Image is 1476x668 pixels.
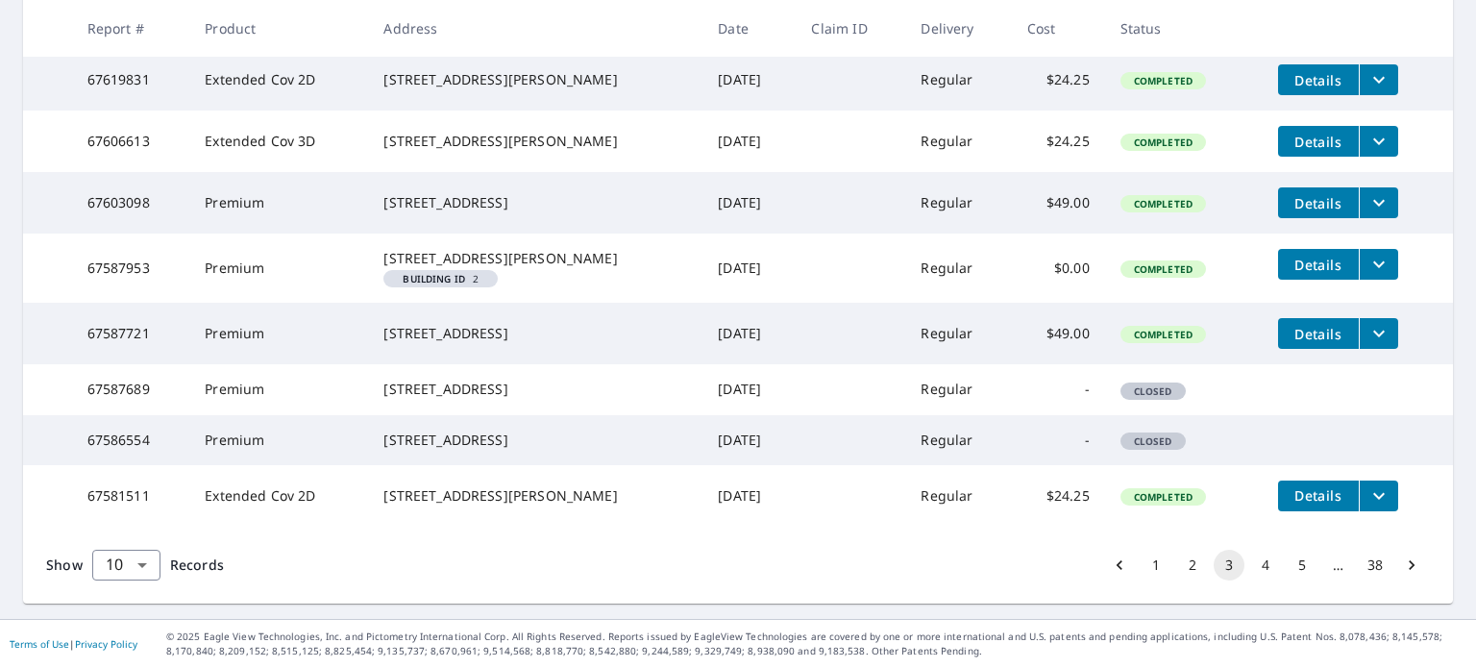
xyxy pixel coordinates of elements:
[1278,126,1359,157] button: detailsBtn-67606613
[403,274,465,284] em: Building ID
[383,70,687,89] div: [STREET_ADDRESS][PERSON_NAME]
[1359,318,1398,349] button: filesDropdownBtn-67587721
[391,274,490,284] span: 2
[170,556,224,574] span: Records
[75,637,137,651] a: Privacy Policy
[702,49,796,111] td: [DATE]
[383,249,687,268] div: [STREET_ADDRESS][PERSON_NAME]
[72,303,190,364] td: 67587721
[383,324,687,343] div: [STREET_ADDRESS]
[189,415,368,465] td: Premium
[1396,550,1427,581] button: Go to next page
[1278,318,1359,349] button: detailsBtn-67587721
[1278,64,1359,95] button: detailsBtn-67619831
[1323,556,1354,575] div: …
[1214,550,1244,581] button: page 3
[72,111,190,172] td: 67606613
[189,303,368,364] td: Premium
[905,364,1011,414] td: Regular
[1122,434,1184,448] span: Closed
[905,49,1011,111] td: Regular
[1141,550,1171,581] button: Go to page 1
[1290,256,1347,274] span: Details
[1359,249,1398,280] button: filesDropdownBtn-67587953
[1290,325,1347,343] span: Details
[1278,249,1359,280] button: detailsBtn-67587953
[1359,187,1398,218] button: filesDropdownBtn-67603098
[1250,550,1281,581] button: Go to page 4
[1290,133,1347,151] span: Details
[1012,415,1105,465] td: -
[383,431,687,450] div: [STREET_ADDRESS]
[702,465,796,527] td: [DATE]
[1278,481,1359,511] button: detailsBtn-67581511
[905,303,1011,364] td: Regular
[166,630,1466,658] p: © 2025 Eagle View Technologies, Inc. and Pictometry International Corp. All Rights Reserved. Repo...
[702,234,796,303] td: [DATE]
[189,49,368,111] td: Extended Cov 2D
[189,465,368,527] td: Extended Cov 2D
[1177,550,1208,581] button: Go to page 2
[1012,364,1105,414] td: -
[189,234,368,303] td: Premium
[1287,550,1317,581] button: Go to page 5
[1290,194,1347,212] span: Details
[383,193,687,212] div: [STREET_ADDRESS]
[72,364,190,414] td: 67587689
[1290,71,1347,89] span: Details
[46,556,83,574] span: Show
[702,364,796,414] td: [DATE]
[72,172,190,234] td: 67603098
[10,638,137,650] p: |
[702,111,796,172] td: [DATE]
[1012,172,1105,234] td: $49.00
[189,111,368,172] td: Extended Cov 3D
[905,234,1011,303] td: Regular
[905,172,1011,234] td: Regular
[383,380,687,399] div: [STREET_ADDRESS]
[702,172,796,234] td: [DATE]
[1012,303,1105,364] td: $49.00
[1012,49,1105,111] td: $24.25
[905,111,1011,172] td: Regular
[905,415,1011,465] td: Regular
[1012,234,1105,303] td: $0.00
[92,550,160,581] div: Show 10 records
[72,234,190,303] td: 67587953
[1104,550,1135,581] button: Go to previous page
[1359,481,1398,511] button: filesDropdownBtn-67581511
[1122,328,1204,341] span: Completed
[72,49,190,111] td: 67619831
[1290,486,1347,505] span: Details
[1012,111,1105,172] td: $24.25
[383,132,687,151] div: [STREET_ADDRESS][PERSON_NAME]
[1278,187,1359,218] button: detailsBtn-67603098
[1122,197,1204,210] span: Completed
[1101,550,1430,581] nav: pagination navigation
[1122,262,1204,276] span: Completed
[383,486,687,506] div: [STREET_ADDRESS][PERSON_NAME]
[189,172,368,234] td: Premium
[1122,490,1204,504] span: Completed
[1122,384,1184,398] span: Closed
[72,465,190,527] td: 67581511
[1012,465,1105,527] td: $24.25
[72,415,190,465] td: 67586554
[10,637,69,651] a: Terms of Use
[1360,550,1390,581] button: Go to page 38
[1122,136,1204,149] span: Completed
[92,538,160,592] div: 10
[702,415,796,465] td: [DATE]
[905,465,1011,527] td: Regular
[1359,126,1398,157] button: filesDropdownBtn-67606613
[1122,74,1204,87] span: Completed
[702,303,796,364] td: [DATE]
[189,364,368,414] td: Premium
[1359,64,1398,95] button: filesDropdownBtn-67619831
